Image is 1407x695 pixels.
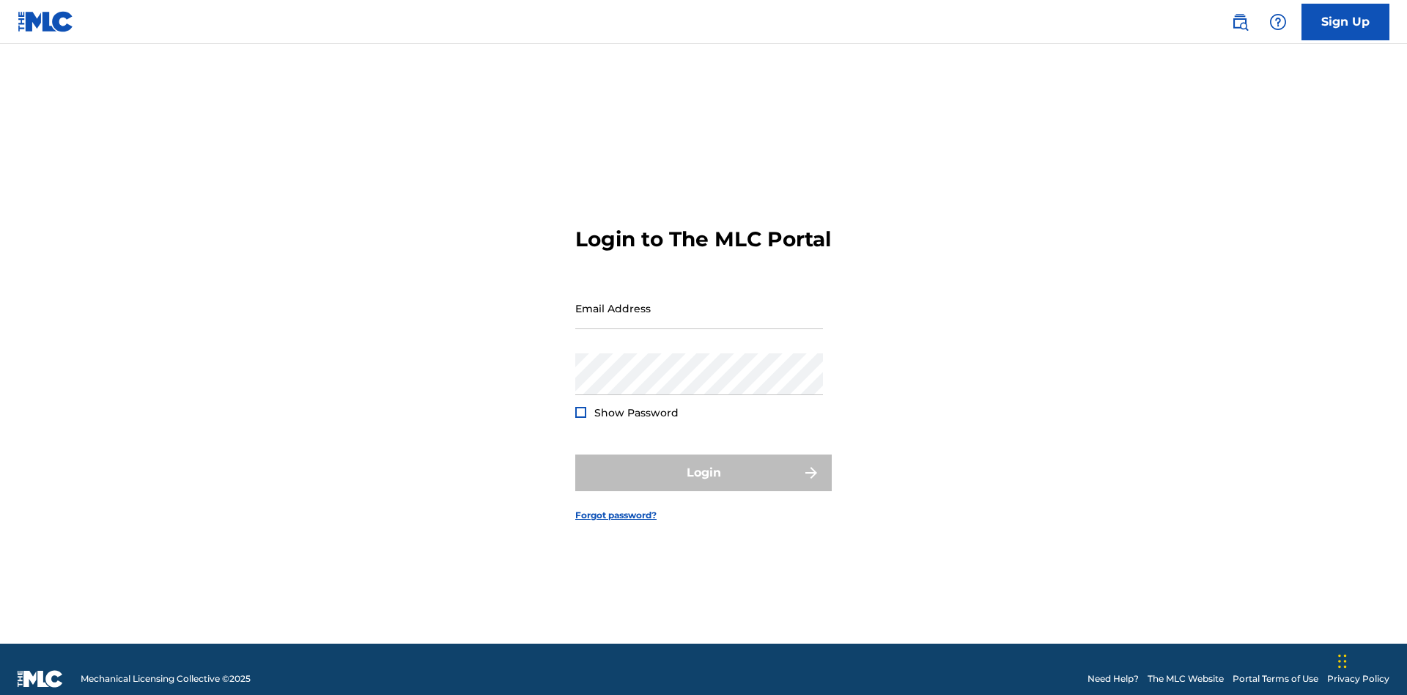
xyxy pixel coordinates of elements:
[81,672,251,685] span: Mechanical Licensing Collective © 2025
[1225,7,1255,37] a: Public Search
[1301,4,1389,40] a: Sign Up
[1231,13,1249,31] img: search
[1327,672,1389,685] a: Privacy Policy
[1087,672,1139,685] a: Need Help?
[1338,639,1347,683] div: Drag
[1269,13,1287,31] img: help
[1334,625,1407,695] iframe: Chat Widget
[594,406,679,419] span: Show Password
[1148,672,1224,685] a: The MLC Website
[1263,7,1293,37] div: Help
[1233,672,1318,685] a: Portal Terms of Use
[575,227,831,252] h3: Login to The MLC Portal
[575,509,657,522] a: Forgot password?
[18,11,74,32] img: MLC Logo
[18,670,63,688] img: logo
